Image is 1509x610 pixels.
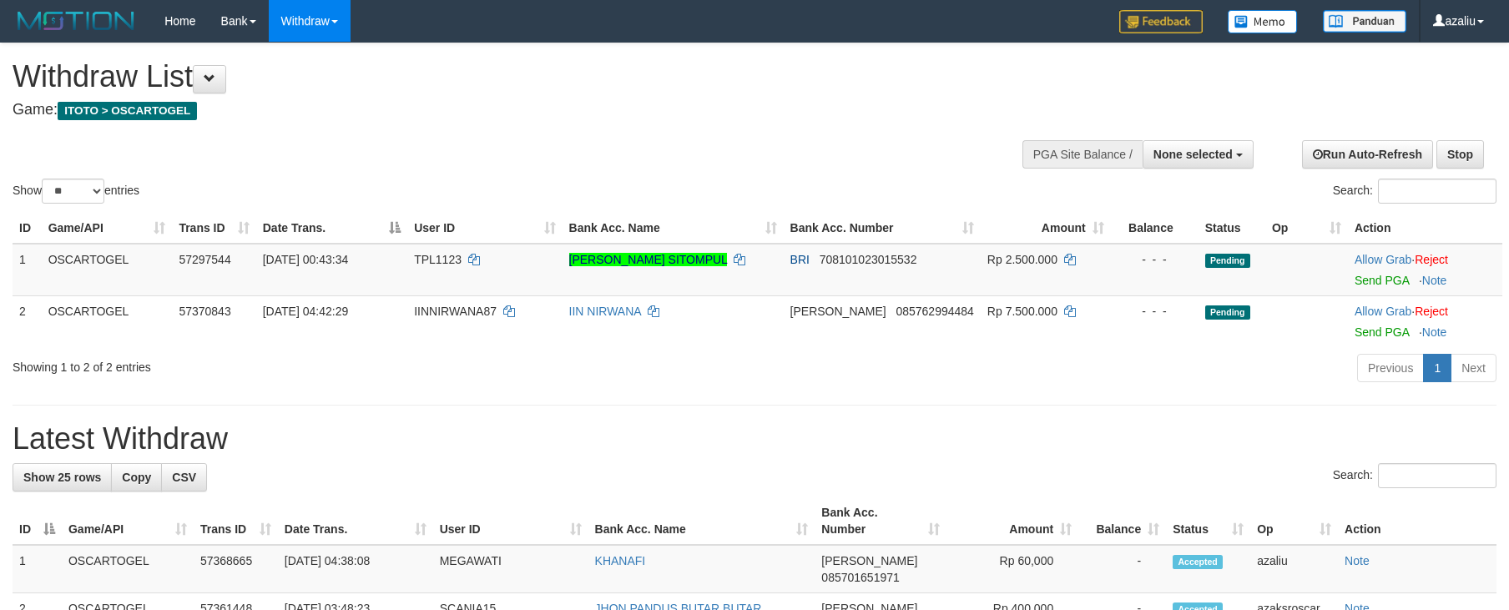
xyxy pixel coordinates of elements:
[433,497,588,545] th: User ID: activate to sort column ascending
[1143,140,1254,169] button: None selected
[896,305,973,318] span: Copy 085762994484 to clipboard
[179,305,230,318] span: 57370843
[58,102,197,120] span: ITOTO > OSCARTOGEL
[194,497,278,545] th: Trans ID: activate to sort column ascending
[987,305,1057,318] span: Rp 7.500.000
[23,471,101,484] span: Show 25 rows
[1166,497,1250,545] th: Status: activate to sort column ascending
[1338,497,1496,545] th: Action
[256,213,407,244] th: Date Trans.: activate to sort column descending
[1118,251,1192,268] div: - - -
[194,545,278,593] td: 57368665
[1348,244,1502,296] td: ·
[179,253,230,266] span: 57297544
[1302,140,1433,169] a: Run Auto-Refresh
[1205,254,1250,268] span: Pending
[1153,148,1233,161] span: None selected
[1111,213,1199,244] th: Balance
[13,422,1496,456] h1: Latest Withdraw
[790,253,810,266] span: BRI
[161,463,207,492] a: CSV
[1333,463,1496,488] label: Search:
[263,305,348,318] span: [DATE] 04:42:29
[1022,140,1143,169] div: PGA Site Balance /
[1355,274,1409,287] a: Send PGA
[1228,10,1298,33] img: Button%20Memo.svg
[13,179,139,204] label: Show entries
[1378,179,1496,204] input: Search:
[62,545,194,593] td: OSCARTOGEL
[13,102,989,118] h4: Game:
[946,545,1078,593] td: Rp 60,000
[407,213,562,244] th: User ID: activate to sort column ascending
[1451,354,1496,382] a: Next
[1378,463,1496,488] input: Search:
[13,244,42,296] td: 1
[1422,325,1447,339] a: Note
[569,253,728,266] a: [PERSON_NAME] SITOMPUL
[563,213,784,244] th: Bank Acc. Name: activate to sort column ascending
[1119,10,1203,33] img: Feedback.jpg
[1423,354,1451,382] a: 1
[1357,354,1424,382] a: Previous
[1355,253,1411,266] a: Allow Grab
[1265,213,1348,244] th: Op: activate to sort column ascending
[13,497,62,545] th: ID: activate to sort column descending
[595,554,646,567] a: KHANAFI
[414,305,497,318] span: IINNIRWANA87
[172,213,255,244] th: Trans ID: activate to sort column ascending
[1415,305,1448,318] a: Reject
[1355,305,1411,318] a: Allow Grab
[42,295,173,347] td: OSCARTOGEL
[111,463,162,492] a: Copy
[820,253,917,266] span: Copy 708101023015532 to clipboard
[278,497,433,545] th: Date Trans.: activate to sort column ascending
[1078,545,1166,593] td: -
[1205,305,1250,320] span: Pending
[1355,325,1409,339] a: Send PGA
[821,554,917,567] span: [PERSON_NAME]
[414,253,462,266] span: TPL1123
[821,571,899,584] span: Copy 085701651971 to clipboard
[790,305,886,318] span: [PERSON_NAME]
[784,213,981,244] th: Bank Acc. Number: activate to sort column ascending
[1173,555,1223,569] span: Accepted
[946,497,1078,545] th: Amount: activate to sort column ascending
[1348,295,1502,347] td: ·
[1422,274,1447,287] a: Note
[42,213,173,244] th: Game/API: activate to sort column ascending
[13,60,989,93] h1: Withdraw List
[122,471,151,484] span: Copy
[13,463,112,492] a: Show 25 rows
[42,244,173,296] td: OSCARTOGEL
[588,497,815,545] th: Bank Acc. Name: activate to sort column ascending
[42,179,104,204] select: Showentries
[1415,253,1448,266] a: Reject
[981,213,1111,244] th: Amount: activate to sort column ascending
[1250,545,1338,593] td: azaliu
[987,253,1057,266] span: Rp 2.500.000
[1118,303,1192,320] div: - - -
[13,8,139,33] img: MOTION_logo.png
[1348,213,1502,244] th: Action
[1345,554,1370,567] a: Note
[62,497,194,545] th: Game/API: activate to sort column ascending
[172,471,196,484] span: CSV
[1436,140,1484,169] a: Stop
[569,305,641,318] a: IIN NIRWANA
[1355,305,1415,318] span: ·
[1250,497,1338,545] th: Op: activate to sort column ascending
[1078,497,1166,545] th: Balance: activate to sort column ascending
[13,352,616,376] div: Showing 1 to 2 of 2 entries
[13,295,42,347] td: 2
[1199,213,1265,244] th: Status
[13,213,42,244] th: ID
[1323,10,1406,33] img: panduan.png
[263,253,348,266] span: [DATE] 00:43:34
[1333,179,1496,204] label: Search:
[433,545,588,593] td: MEGAWATI
[815,497,946,545] th: Bank Acc. Number: activate to sort column ascending
[278,545,433,593] td: [DATE] 04:38:08
[1355,253,1415,266] span: ·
